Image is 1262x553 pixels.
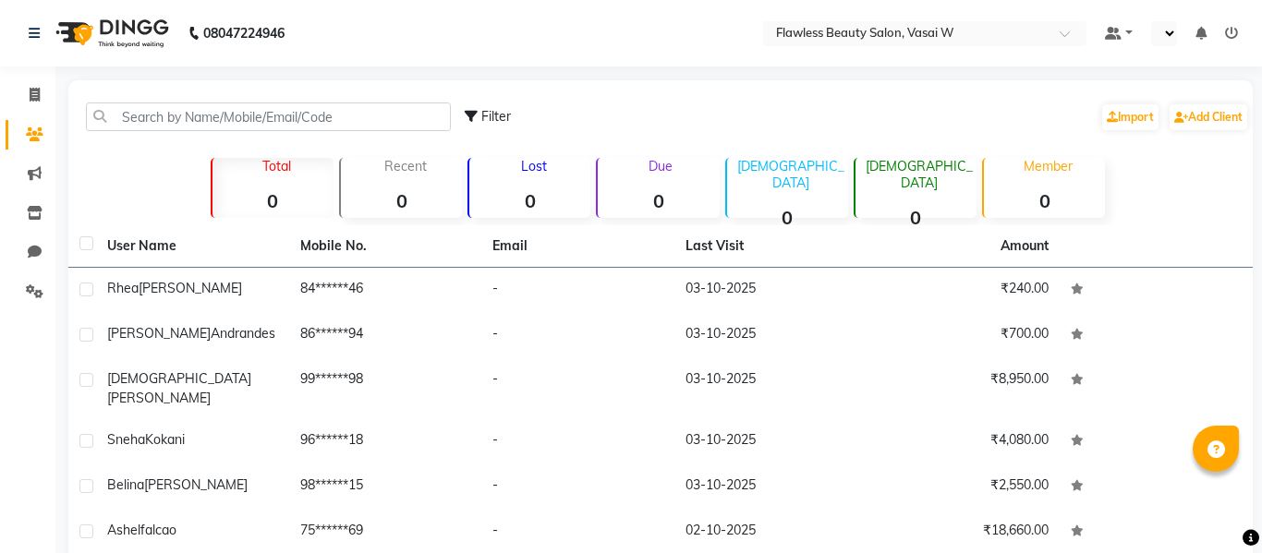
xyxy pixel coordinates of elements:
[598,189,719,212] strong: 0
[469,189,590,212] strong: 0
[140,522,176,538] span: falcao
[868,268,1061,313] td: ₹240.00
[674,464,868,510] td: 03-10-2025
[107,370,251,387] span: [DEMOGRAPHIC_DATA]
[107,476,144,493] span: belina
[107,390,211,406] span: [PERSON_NAME]
[674,225,868,268] th: Last Visit
[289,225,482,268] th: Mobile No.
[674,313,868,358] td: 03-10-2025
[868,419,1061,464] td: ₹4,080.00
[107,522,140,538] span: Ashel
[481,313,674,358] td: -
[868,313,1061,358] td: ₹700.00
[1102,104,1159,130] a: Import
[341,189,462,212] strong: 0
[211,325,275,342] span: andrandes
[107,280,139,296] span: Rhea
[107,325,211,342] span: [PERSON_NAME]
[96,225,289,268] th: User Name
[991,158,1105,174] p: Member
[674,358,868,419] td: 03-10-2025
[481,225,674,268] th: Email
[734,158,848,191] p: [DEMOGRAPHIC_DATA]
[674,268,868,313] td: 03-10-2025
[868,464,1061,510] td: ₹2,550.00
[727,206,848,229] strong: 0
[984,189,1105,212] strong: 0
[348,158,462,174] p: Recent
[674,419,868,464] td: 03-10-2025
[481,268,674,313] td: -
[477,158,590,174] p: Lost
[1170,104,1247,130] a: Add Client
[144,476,248,493] span: [PERSON_NAME]
[868,358,1061,419] td: ₹8,950.00
[107,431,145,448] span: Sneha
[481,419,674,464] td: -
[863,158,977,191] p: [DEMOGRAPHIC_DATA]
[481,464,674,510] td: -
[481,358,674,419] td: -
[481,108,511,125] span: Filter
[86,102,451,131] input: Search by Name/Mobile/Email/Code
[47,7,174,59] img: logo
[212,189,334,212] strong: 0
[203,7,285,59] b: 08047224946
[601,158,719,174] p: Due
[855,206,977,229] strong: 0
[989,225,1060,267] th: Amount
[220,158,334,174] p: Total
[139,280,242,296] span: [PERSON_NAME]
[145,431,185,448] span: Kokani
